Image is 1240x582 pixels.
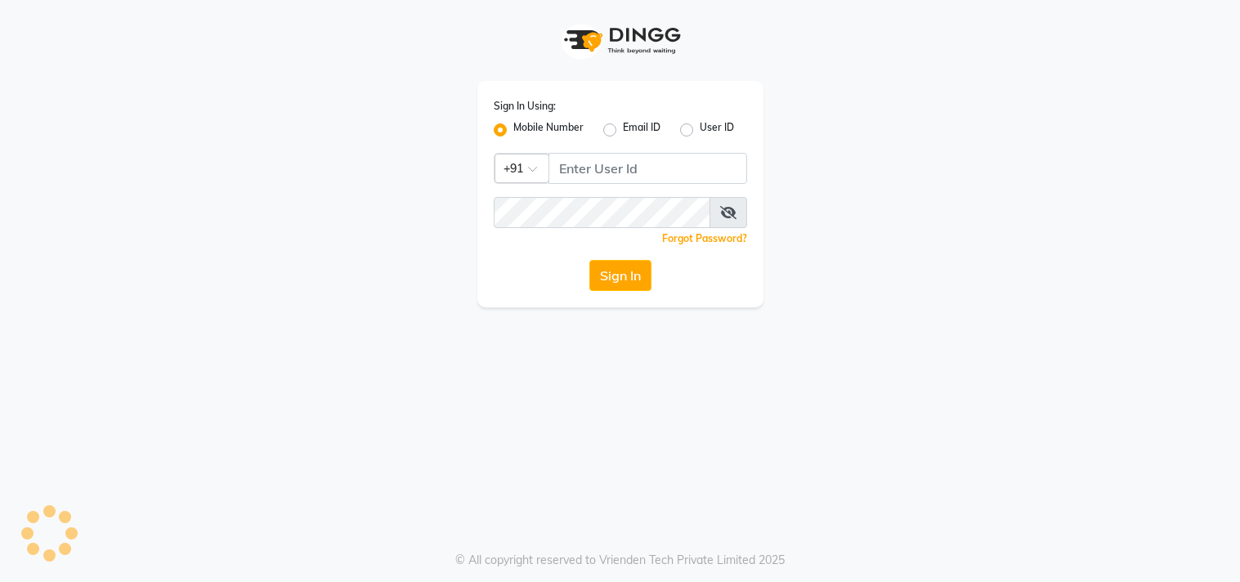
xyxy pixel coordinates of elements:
img: logo1.svg [555,16,686,65]
label: Mobile Number [513,120,584,140]
label: User ID [700,120,734,140]
a: Forgot Password? [662,232,747,244]
button: Sign In [589,260,651,291]
input: Username [548,153,747,184]
label: Email ID [623,120,660,140]
input: Username [494,197,710,228]
label: Sign In Using: [494,99,556,114]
